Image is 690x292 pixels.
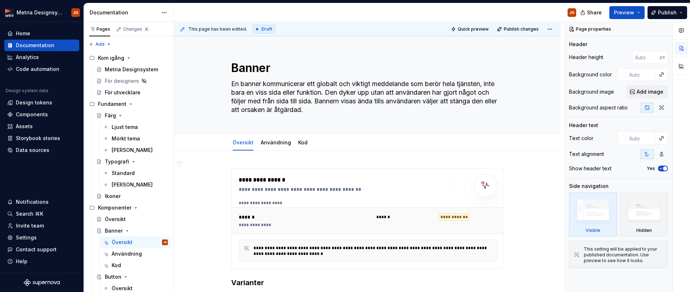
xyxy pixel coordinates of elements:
a: Code automation [4,63,79,75]
span: Draft [261,26,272,32]
div: Användning [112,250,142,257]
button: Add [86,39,113,49]
div: Search ⌘K [16,210,43,217]
button: Help [4,256,79,267]
a: Analytics [4,51,79,63]
button: Publish [648,6,687,19]
div: Pages [89,26,110,32]
div: Changes [123,26,149,32]
div: Kom igång [98,54,124,62]
a: Ikoner [93,190,171,202]
div: Översikt [230,135,256,150]
div: Storybook stories [16,135,60,142]
img: fcc7d103-c4a6-47df-856c-21dae8b51a16.png [5,8,14,17]
a: Settings [4,232,79,243]
button: Publish changes [495,24,542,34]
div: Användning [258,135,294,150]
a: Data sources [4,144,79,156]
div: Banner [105,227,123,234]
a: Översikt [233,139,254,145]
div: Fundament [86,98,171,110]
button: Contact support [4,244,79,255]
div: Contact support [16,246,57,253]
button: Metria DesignsystemJN [1,5,82,20]
div: Button [105,273,121,280]
span: Share [587,9,602,16]
div: Assets [16,123,33,130]
div: Typografi [105,158,129,165]
p: px [660,54,665,60]
div: Komponenter [98,204,131,211]
a: [PERSON_NAME] [100,179,171,190]
a: Invite team [4,220,79,232]
svg: Supernova Logo [24,279,60,286]
button: Quick preview [449,24,492,34]
div: Kom igång [86,52,171,64]
div: Mörkt tema [112,135,140,142]
a: Typografi [93,156,171,167]
div: Analytics [16,54,39,61]
span: Add [95,41,104,47]
a: Design tokens [4,97,79,108]
div: Help [16,258,27,265]
div: Översikt [105,216,126,223]
div: Background aspect ratio [569,104,628,111]
input: Auto [626,68,655,81]
textarea: En banner kommunicerar ett globalt och viktigt meddelande som berör hela tjänsten, inte bara en v... [230,78,502,116]
span: This page has been edited. [188,26,247,32]
a: Components [4,109,79,120]
div: JN [73,10,78,15]
span: Add image [637,88,663,95]
div: Background image [569,88,614,95]
div: Data sources [16,147,49,154]
input: Auto [626,132,655,145]
div: Visible [569,193,617,237]
span: Publish [658,9,677,16]
div: Settings [16,234,37,241]
input: Auto [632,51,660,64]
span: Quick preview [458,26,489,32]
div: [PERSON_NAME] [112,147,153,154]
div: Ljust tema [112,123,138,131]
a: Kod [298,139,308,145]
div: Text alignment [569,151,604,158]
div: Hidden [636,228,652,233]
span: Preview [614,9,634,16]
a: ÖversiktJN [100,237,171,248]
div: Notifications [16,198,49,206]
a: Metria Designsystem [93,64,171,75]
span: Publish changes [504,26,539,32]
div: Header [569,41,587,48]
a: Ljust tema [100,121,171,133]
div: This setting will be applied to your published documentation. Use preview to see how it looks. [584,246,663,264]
div: Documentation [16,42,54,49]
button: Add image [626,85,668,98]
textarea: Banner [230,59,502,77]
a: För utvecklare [93,87,171,98]
div: Färg [105,112,116,119]
div: För utvecklare [105,89,140,96]
div: Översikt [112,285,133,292]
a: Home [4,28,79,39]
a: Mörkt tema [100,133,171,144]
a: Användning [100,248,171,260]
div: Översikt [112,239,133,246]
a: [PERSON_NAME] [100,144,171,156]
label: Yes [647,166,655,171]
span: 6 [144,26,149,32]
button: Share [577,6,606,19]
a: För designers [93,75,171,87]
button: Search ⌘K [4,208,79,220]
div: Design tokens [16,99,52,106]
div: Background color [569,71,612,78]
div: Kod [112,262,121,269]
div: Design system data [6,88,48,94]
a: Assets [4,121,79,132]
div: Metria Designsystem [17,9,63,16]
div: Code automation [16,66,59,73]
div: Components [16,111,48,118]
div: Ikoner [105,193,121,200]
div: Visible [586,228,600,233]
div: Hidden [620,193,668,237]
